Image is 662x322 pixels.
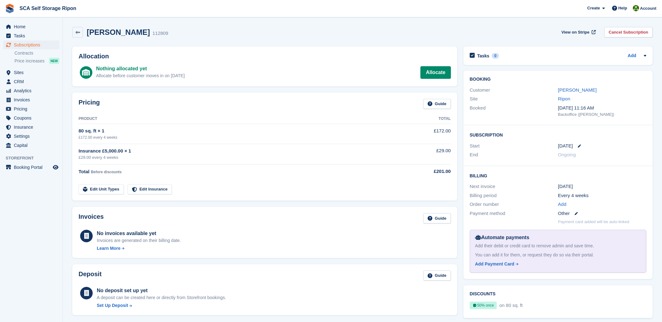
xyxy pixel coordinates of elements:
div: Payment method [470,210,558,217]
span: CRM [14,77,52,86]
span: Sites [14,68,52,77]
span: Total [79,169,90,174]
a: menu [3,105,59,113]
div: Customer [470,87,558,94]
a: Contracts [14,50,59,56]
span: Help [618,5,627,11]
div: End [470,151,558,158]
time: 2025-10-19 00:00:00 UTC [558,142,573,150]
h2: Tasks [477,53,490,59]
a: Ripon [558,96,570,101]
a: menu [3,95,59,104]
a: Edit Insurance [128,184,172,195]
a: Guide [423,271,451,281]
a: Guide [423,213,451,223]
span: Create [587,5,600,11]
div: Insurance £5,000.00 × 1 [79,148,393,155]
div: No invoices available yet [97,230,181,237]
td: £172.00 [393,124,451,144]
span: Home [14,22,52,31]
a: Price increases NEW [14,57,59,64]
span: Ongoing [558,152,576,157]
span: Analytics [14,86,52,95]
h2: Pricing [79,99,100,109]
img: Kelly Neesham [633,5,639,11]
a: menu [3,86,59,95]
td: £29.00 [393,144,451,164]
div: Backoffice ([PERSON_NAME]) [558,111,646,118]
div: Site [470,95,558,103]
div: NEW [49,58,59,64]
div: Every 4 weeks [558,192,646,199]
span: Pricing [14,105,52,113]
h2: Invoices [79,213,104,223]
a: menu [3,132,59,141]
div: Add Payment Card [475,261,514,267]
span: on 80 sq. ft [498,303,522,308]
span: Price increases [14,58,45,64]
h2: Deposit [79,271,101,281]
span: Before discounts [91,170,122,174]
p: A deposit can be created here or directly from Storefront bookings. [97,294,226,301]
div: £29.00 every 4 weeks [79,154,393,161]
th: Product [79,114,393,124]
div: Other [558,210,646,217]
a: SCA Self Storage Ripon [17,3,79,13]
a: Set Up Deposit [97,302,226,309]
h2: Subscription [470,131,646,138]
div: Allocate before customer moves in on [DATE] [96,72,185,79]
span: Booking Portal [14,163,52,172]
a: Add [628,52,636,60]
span: Coupons [14,114,52,122]
span: Settings [14,132,52,141]
div: Start [470,142,558,150]
div: Next invoice [470,183,558,190]
div: Nothing allocated yet [96,65,185,72]
a: menu [3,40,59,49]
div: 0 [492,53,499,59]
a: menu [3,163,59,172]
div: £201.00 [393,168,451,175]
span: Subscriptions [14,40,52,49]
div: 112809 [152,30,168,37]
h2: Booking [470,77,646,82]
div: Invoices are generated on their billing date. [97,237,181,244]
div: 80 sq. ft × 1 [79,127,393,135]
h2: [PERSON_NAME] [87,28,150,36]
a: menu [3,123,59,131]
div: You can add it for them, or request they do so via their portal. [475,252,641,258]
span: Tasks [14,31,52,40]
div: No deposit set up yet [97,287,226,294]
a: menu [3,31,59,40]
div: Learn More [97,245,120,252]
a: menu [3,141,59,150]
div: [DATE] 11:16 AM [558,105,646,112]
div: Billing period [470,192,558,199]
div: Automate payments [475,234,641,241]
a: Allocate [420,66,451,79]
a: Add [558,201,566,208]
span: Storefront [6,155,63,161]
h2: Discounts [470,292,646,297]
a: menu [3,77,59,86]
a: Learn More [97,245,181,252]
h2: Billing [470,172,646,179]
div: Booked [470,105,558,118]
p: Payment card added will be auto-linked [558,219,629,225]
div: [DATE] [558,183,646,190]
span: Invoices [14,95,52,104]
div: Add their debit or credit card to remove admin and save time. [475,243,641,249]
span: Insurance [14,123,52,131]
a: [PERSON_NAME] [558,87,597,93]
a: menu [3,22,59,31]
a: Guide [423,99,451,109]
span: Capital [14,141,52,150]
span: Account [640,5,656,12]
h2: Allocation [79,53,451,60]
a: Preview store [52,164,59,171]
a: View on Stripe [559,27,597,37]
div: Order number [470,201,558,208]
th: Total [393,114,451,124]
div: Set Up Deposit [97,302,128,309]
a: Cancel Subscription [604,27,653,37]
